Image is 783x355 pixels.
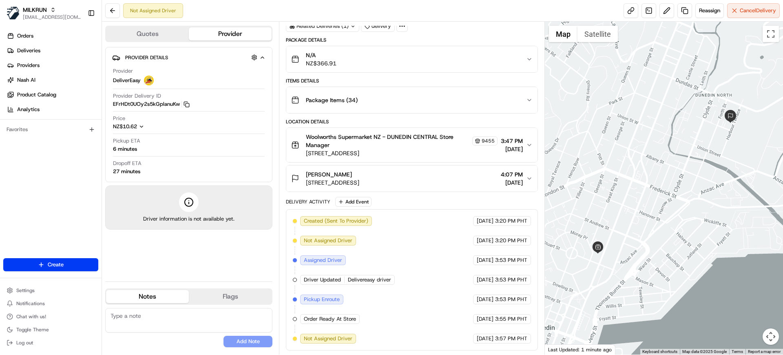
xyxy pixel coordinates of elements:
span: Orders [17,32,33,40]
a: Product Catalog [3,88,102,101]
div: 6 minutes [113,145,137,153]
button: NZ$10.62 [113,123,185,130]
img: delivereasy_logo.png [144,76,154,85]
span: 3:55 PM PHT [495,315,527,323]
button: EFrHDt0UOy2s5kGplanuKw [113,100,190,108]
span: Notifications [16,300,45,307]
span: Product Catalog [17,91,56,98]
div: Items Details [286,78,537,84]
div: Favorites [3,123,98,136]
span: NZ$366.91 [306,59,336,67]
button: Settings [3,285,98,296]
span: [STREET_ADDRESS] [306,149,497,157]
img: Google [547,344,574,355]
a: Orders [3,29,102,42]
span: Map data ©2025 Google [682,349,727,354]
span: [DATE] [477,276,493,284]
a: Deliveries [3,44,102,57]
span: [DATE] [477,237,493,244]
span: [DATE] [501,145,523,153]
button: Flags [189,290,272,303]
span: Chat with us! [16,313,46,320]
span: Assigned Driver [304,257,342,264]
span: Nash AI [17,76,35,84]
span: [DATE] [477,296,493,303]
span: [STREET_ADDRESS] [306,179,359,187]
span: Create [48,261,64,268]
span: 9455 [482,138,495,144]
span: [DATE] [477,257,493,264]
span: Deliveries [17,47,40,54]
span: NZ$10.62 [113,123,137,130]
span: 3:20 PM PHT [495,217,527,225]
button: Notifications [3,298,98,309]
span: Provider Details [125,54,168,61]
button: N/ANZ$366.91 [286,46,537,72]
button: Add Event [335,197,372,207]
span: Created (Sent To Provider) [304,217,368,225]
span: 3:47 PM [501,137,523,145]
span: Reassign [699,7,720,14]
span: [DATE] [477,315,493,323]
button: CancelDelivery [727,3,780,18]
span: DeliverEasy [113,77,141,84]
span: [PERSON_NAME] [306,170,352,179]
span: [DATE] [501,179,523,187]
button: Toggle fullscreen view [763,26,779,42]
button: MILKRUN [23,6,47,14]
span: [DATE] [477,335,493,342]
span: [DATE] [477,217,493,225]
div: Delivery Activity [286,199,330,205]
span: Driver Updated [304,276,341,284]
a: Providers [3,59,102,72]
div: delivery [361,20,395,32]
span: Provider Delivery ID [113,92,161,100]
span: Delivereasy driver [348,276,391,284]
span: Pickup Enroute [304,296,340,303]
button: [EMAIL_ADDRESS][DOMAIN_NAME] [23,14,81,20]
button: Toggle Theme [3,324,98,335]
button: Map camera controls [763,328,779,345]
button: Provider [189,27,272,40]
span: 3:53 PM PHT [495,257,527,264]
div: Last Updated: 1 minute ago [545,344,615,355]
span: Pickup ETA [113,137,140,145]
span: Log out [16,339,33,346]
button: MILKRUNMILKRUN[EMAIL_ADDRESS][DOMAIN_NAME] [3,3,84,23]
span: 4:07 PM [501,170,523,179]
div: Package Details [286,37,537,43]
span: Dropoff ETA [113,160,142,167]
span: Providers [17,62,40,69]
span: 3:53 PM PHT [495,276,527,284]
button: Keyboard shortcuts [642,349,677,355]
div: Location Details [286,118,537,125]
span: Order Ready At Store [304,315,356,323]
span: Not Assigned Driver [304,237,352,244]
button: Create [3,258,98,271]
a: Terms (opens in new tab) [732,349,743,354]
a: Open this area in Google Maps (opens a new window) [547,344,574,355]
button: Quotes [106,27,189,40]
button: Reassign [695,3,724,18]
img: MILKRUN [7,7,20,20]
div: Related Deliveries (1) [286,20,359,32]
span: Settings [16,287,35,294]
button: [PERSON_NAME][STREET_ADDRESS]4:07 PM[DATE] [286,165,537,192]
a: Nash AI [3,74,102,87]
button: Show satellite imagery [577,26,618,42]
span: N/A [306,51,336,59]
span: Not Assigned Driver [304,335,352,342]
div: 27 minutes [113,168,140,175]
a: Analytics [3,103,102,116]
span: Analytics [17,106,40,113]
span: Price [113,115,125,122]
button: Chat with us! [3,311,98,322]
button: Package Items (34) [286,87,537,113]
button: Notes [106,290,189,303]
span: 3:20 PM PHT [495,237,527,244]
span: Package Items ( 34 ) [306,96,358,104]
span: Woolworths Supermarket NZ - DUNEDIN CENTRAL Store Manager [306,133,470,149]
span: 3:53 PM PHT [495,296,527,303]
